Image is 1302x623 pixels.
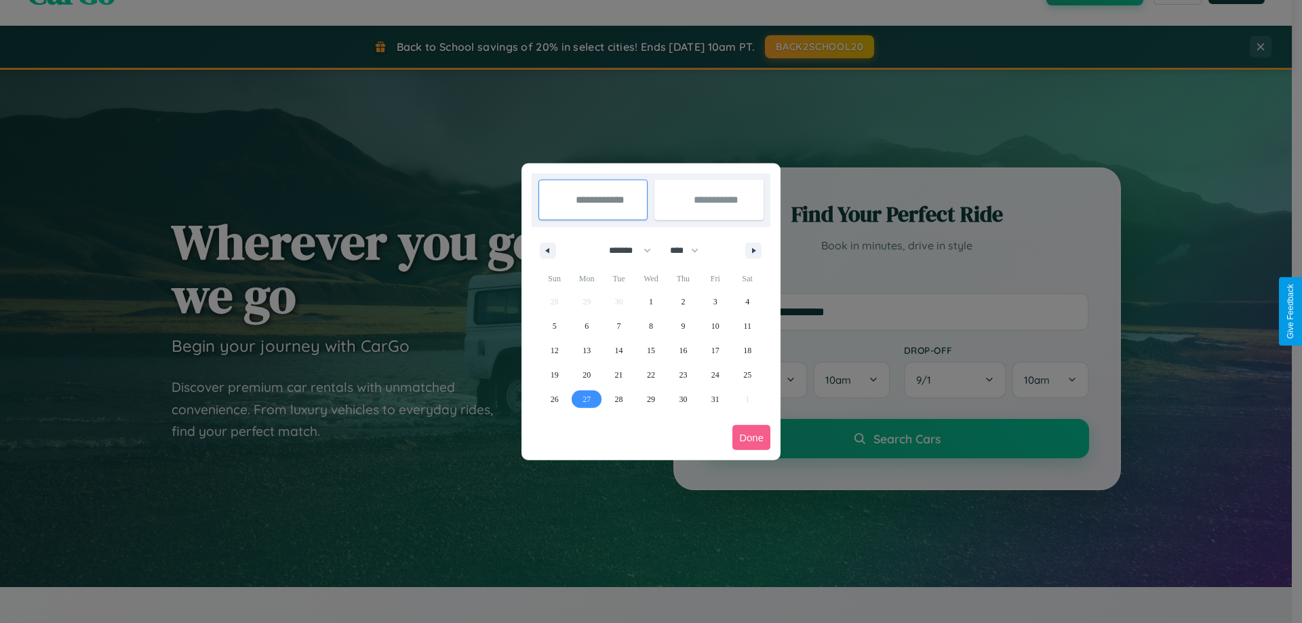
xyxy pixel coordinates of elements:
[681,289,685,314] span: 2
[538,363,570,387] button: 19
[617,314,621,338] span: 7
[570,363,602,387] button: 20
[635,289,667,314] button: 1
[732,314,764,338] button: 11
[603,314,635,338] button: 7
[551,363,559,387] span: 19
[570,268,602,289] span: Mon
[713,289,717,314] span: 3
[667,268,699,289] span: Thu
[551,387,559,411] span: 26
[647,338,655,363] span: 15
[679,387,687,411] span: 30
[583,338,591,363] span: 13
[553,314,557,338] span: 5
[538,268,570,289] span: Sun
[583,363,591,387] span: 20
[1286,284,1295,339] div: Give Feedback
[679,338,687,363] span: 16
[647,363,655,387] span: 22
[649,289,653,314] span: 1
[667,363,699,387] button: 23
[615,363,623,387] span: 21
[603,338,635,363] button: 14
[667,314,699,338] button: 9
[667,289,699,314] button: 2
[732,363,764,387] button: 25
[699,363,731,387] button: 24
[570,387,602,411] button: 27
[635,268,667,289] span: Wed
[699,268,731,289] span: Fri
[570,338,602,363] button: 13
[699,338,731,363] button: 17
[538,387,570,411] button: 26
[603,387,635,411] button: 28
[743,338,751,363] span: 18
[635,363,667,387] button: 22
[538,314,570,338] button: 5
[603,363,635,387] button: 21
[711,338,719,363] span: 17
[635,338,667,363] button: 15
[743,314,751,338] span: 11
[681,314,685,338] span: 9
[732,425,770,450] button: Done
[585,314,589,338] span: 6
[615,387,623,411] span: 28
[732,289,764,314] button: 4
[743,363,751,387] span: 25
[635,387,667,411] button: 29
[615,338,623,363] span: 14
[711,314,719,338] span: 10
[635,314,667,338] button: 8
[699,387,731,411] button: 31
[699,314,731,338] button: 10
[711,387,719,411] span: 31
[732,268,764,289] span: Sat
[570,314,602,338] button: 6
[647,387,655,411] span: 29
[667,338,699,363] button: 16
[667,387,699,411] button: 30
[551,338,559,363] span: 12
[538,338,570,363] button: 12
[649,314,653,338] span: 8
[679,363,687,387] span: 23
[603,268,635,289] span: Tue
[583,387,591,411] span: 27
[711,363,719,387] span: 24
[699,289,731,314] button: 3
[745,289,749,314] span: 4
[732,338,764,363] button: 18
